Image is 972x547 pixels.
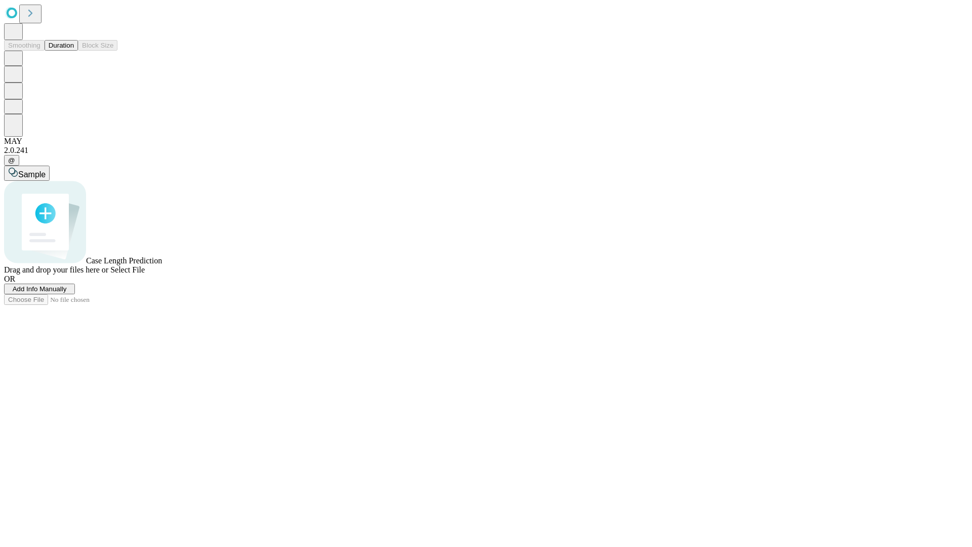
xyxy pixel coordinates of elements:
[13,285,67,293] span: Add Info Manually
[4,284,75,294] button: Add Info Manually
[4,275,15,283] span: OR
[4,166,50,181] button: Sample
[8,157,15,164] span: @
[4,265,108,274] span: Drag and drop your files here or
[110,265,145,274] span: Select File
[86,256,162,265] span: Case Length Prediction
[78,40,117,51] button: Block Size
[4,146,968,155] div: 2.0.241
[4,155,19,166] button: @
[18,170,46,179] span: Sample
[4,137,968,146] div: MAY
[4,40,45,51] button: Smoothing
[45,40,78,51] button: Duration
